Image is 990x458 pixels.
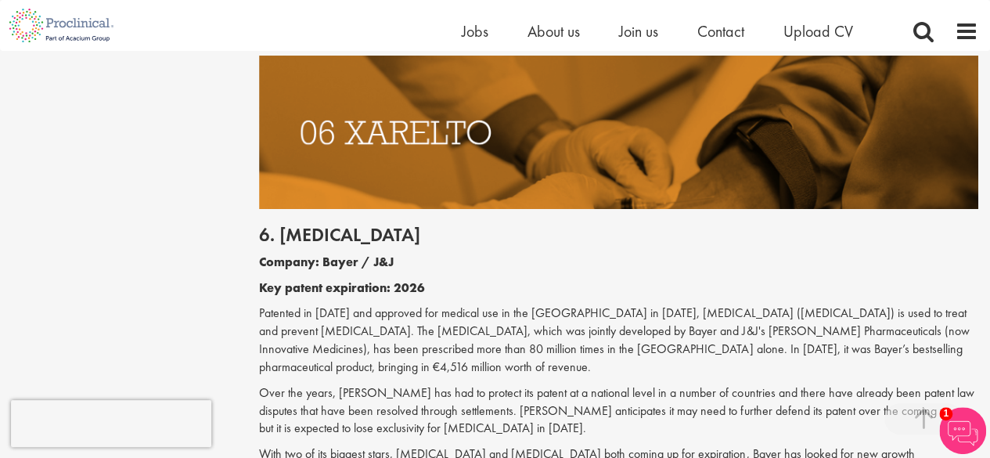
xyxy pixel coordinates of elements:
[783,21,853,41] a: Upload CV
[11,400,211,447] iframe: reCAPTCHA
[619,21,658,41] a: Join us
[259,384,978,438] p: Over the years, [PERSON_NAME] has had to protect its patent at a national level in a number of co...
[462,21,488,41] a: Jobs
[259,279,425,296] b: Key patent expiration: 2026
[939,407,986,454] img: Chatbot
[259,56,978,210] img: Drugs with patents due to expire Xarelto
[259,305,978,376] p: Patented in [DATE] and approved for medical use in the [GEOGRAPHIC_DATA] in [DATE], [MEDICAL_DATA...
[259,225,978,245] h2: 6. [MEDICAL_DATA]
[259,254,394,270] b: Company: Bayer / J&J
[939,407,952,420] span: 1
[527,21,580,41] a: About us
[697,21,744,41] a: Contact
